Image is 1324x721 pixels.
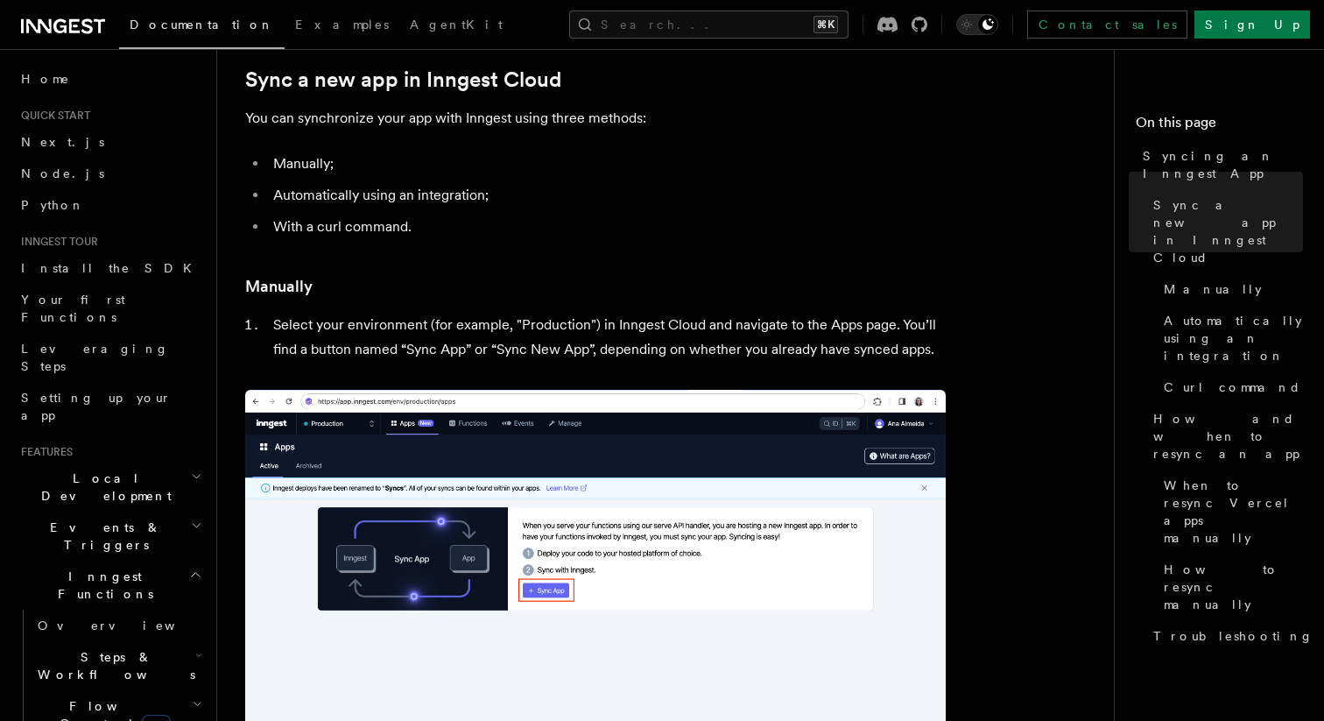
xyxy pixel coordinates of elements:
span: Your first Functions [21,293,125,324]
span: Install the SDK [21,261,202,275]
a: How and when to resync an app [1146,403,1303,470]
span: Documentation [130,18,274,32]
span: Features [14,445,73,459]
span: Troubleshooting [1153,627,1313,645]
span: Leveraging Steps [21,342,169,373]
button: Search...⌘K [569,11,849,39]
span: Local Development [14,470,191,505]
a: How to resync manually [1157,554,1303,620]
a: Documentation [119,5,285,49]
a: Automatically using an integration [1157,305,1303,371]
span: Next.js [21,135,104,149]
span: Python [21,198,85,212]
button: Toggle dark mode [956,14,998,35]
span: Node.js [21,166,104,180]
a: Home [14,63,206,95]
a: Sign Up [1194,11,1310,39]
span: How to resync manually [1164,561,1303,613]
button: Inngest Functions [14,561,206,610]
a: When to resync Vercel apps manually [1157,470,1303,554]
a: Manually [245,274,313,299]
span: Examples [295,18,389,32]
li: Manually; [268,152,946,176]
a: Install the SDK [14,252,206,284]
span: Setting up your app [21,391,172,422]
a: Python [14,189,206,221]
button: Steps & Workflows [31,641,206,690]
span: Quick start [14,109,90,123]
h4: On this page [1136,112,1303,140]
span: Sync a new app in Inngest Cloud [1153,196,1303,266]
a: Syncing an Inngest App [1136,140,1303,189]
span: Automatically using an integration [1164,312,1303,364]
button: Local Development [14,463,206,512]
span: Manually [1164,280,1262,298]
a: Examples [285,5,399,47]
span: How and when to resync an app [1153,410,1303,463]
span: Inngest tour [14,235,98,249]
a: Next.js [14,126,206,158]
a: Overview [31,610,206,641]
span: Curl command [1164,378,1301,396]
span: Overview [38,619,218,633]
a: Contact sales [1027,11,1187,39]
span: Syncing an Inngest App [1143,147,1303,182]
span: AgentKit [410,18,503,32]
a: Troubleshooting [1146,620,1303,652]
a: Curl command [1157,371,1303,403]
button: Events & Triggers [14,512,206,561]
a: AgentKit [399,5,513,47]
li: With a curl command. [268,215,946,239]
span: Home [21,70,70,88]
a: Leveraging Steps [14,333,206,382]
span: Events & Triggers [14,519,191,554]
p: You can synchronize your app with Inngest using three methods: [245,106,946,131]
li: Automatically using an integration; [268,183,946,208]
span: Inngest Functions [14,568,189,603]
kbd: ⌘K [813,16,838,33]
a: Sync a new app in Inngest Cloud [1146,189,1303,273]
a: Manually [1157,273,1303,305]
span: When to resync Vercel apps manually [1164,477,1303,547]
a: Node.js [14,158,206,189]
span: Steps & Workflows [31,648,195,683]
li: Select your environment (for example, "Production") in Inngest Cloud and navigate to the Apps pag... [268,313,946,362]
a: Your first Functions [14,284,206,333]
a: Sync a new app in Inngest Cloud [245,67,561,92]
a: Setting up your app [14,382,206,431]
